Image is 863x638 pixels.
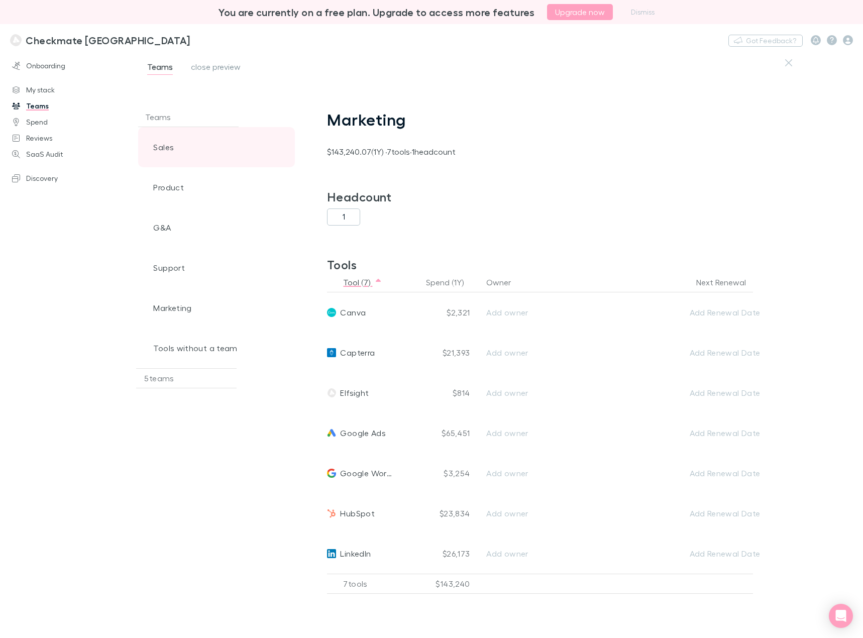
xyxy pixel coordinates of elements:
div: $3,254 [398,453,474,493]
div: Sales [146,127,247,167]
a: Onboarding [2,58,134,74]
a: Reviews [2,130,134,146]
button: Add Renewal Date [683,304,767,321]
button: Add owner [480,345,612,361]
button: Add owner [480,505,612,521]
button: Add Renewal Date [683,546,767,562]
a: Checkmate [GEOGRAPHIC_DATA] [4,28,196,52]
button: Add Renewal Date [683,505,767,521]
a: Teams [2,98,134,114]
button: Add Renewal Date [683,465,767,481]
div: Add owner [486,427,605,439]
div: Open Intercom Messenger [829,604,853,628]
div: $814 [398,373,474,413]
div: $65,451 [398,413,474,453]
img: Google Ads's Logo [327,429,336,438]
img: Elfsight's Logo [327,388,336,397]
button: Dismiss [625,6,661,18]
div: $21,393 [398,333,474,373]
div: Tools without a team [146,328,247,368]
h3: Checkmate [GEOGRAPHIC_DATA] [26,34,190,46]
div: $23,834 [398,493,474,534]
div: 5 teams [136,368,237,388]
div: Add owner [486,548,605,560]
button: Tool (7) [343,272,382,292]
div: $2,321 [398,292,474,333]
div: Add owner [486,507,605,519]
div: 7 tools [327,574,402,594]
img: LinkedIn's Logo [327,549,336,558]
a: SaaS Audit [2,146,134,162]
p: Google Workspace [340,467,394,479]
button: Owner [486,272,523,292]
div: G&A [146,207,247,248]
img: Google Workspace's Logo [327,469,336,478]
h3: You are currently on a free plan. Upgrade to access more features [219,6,535,18]
button: Add Renewal Date [683,385,767,401]
div: Add owner [486,347,605,359]
img: Capterra's Logo [327,348,336,357]
button: Add owner [480,425,612,441]
div: $143,240.07 (1Y) · 7 tools · 1 headcount [327,146,667,158]
p: Canva [340,306,366,318]
button: Got Feedback? [728,35,803,47]
span: Teams [147,62,173,75]
p: HubSpot [340,507,375,519]
div: Support [146,248,247,288]
h1: Marketing [327,110,667,130]
div: Add owner [486,306,605,318]
button: Next Renewal [696,272,758,292]
img: Checkmate New Zealand's Logo [10,34,22,46]
p: Capterra [340,347,375,359]
div: Marketing [146,288,247,328]
button: Spend (1Y) [426,272,476,292]
p: Elfsight [340,387,369,399]
img: HubSpot's Logo [327,509,336,518]
div: Product [146,167,247,207]
button: Add Renewal Date [683,345,767,361]
a: Spend [2,114,134,130]
a: My stack [2,82,134,98]
button: Add owner [480,465,612,481]
h2: Headcount [327,190,797,204]
button: Add owner [480,385,612,401]
img: Canva's Logo [327,308,336,317]
button: Add owner [480,304,612,321]
button: Teams [145,107,183,127]
div: Add owner [486,387,605,399]
button: Add Renewal Date [683,425,767,441]
div: Add owner [486,467,605,479]
div: $26,173 [398,534,474,574]
p: Google Ads [340,427,386,439]
span: close preview [191,62,241,75]
a: Discovery [2,170,134,186]
p: LinkedIn [340,548,371,560]
button: Add owner [480,546,612,562]
div: $143,240 [402,574,478,594]
button: Upgrade now [547,4,613,20]
h2: Tools [327,258,797,272]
